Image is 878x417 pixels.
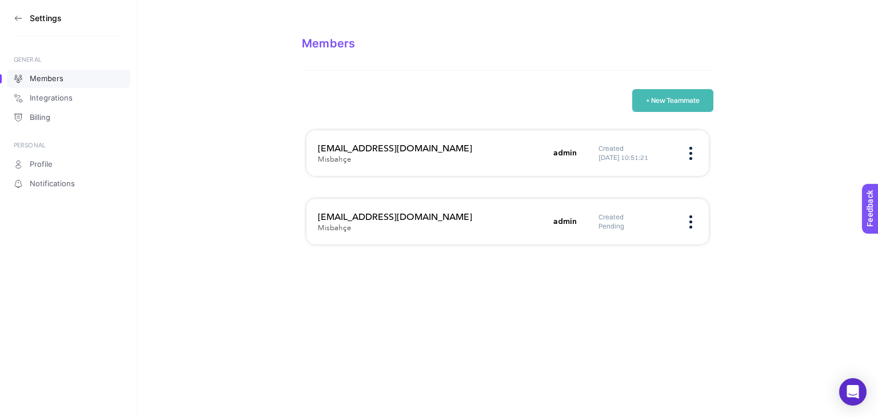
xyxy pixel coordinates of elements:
span: Notifications [30,179,75,189]
a: Notifications [7,175,130,193]
h5: [DATE] 10:51:21 [598,153,673,162]
h5: Pending [598,222,673,231]
a: Billing [7,109,130,127]
h3: [EMAIL_ADDRESS][DOMAIN_NAME] [318,210,546,224]
h5: Misbahçe [318,224,351,233]
h5: admin [553,147,577,159]
span: Feedback [7,3,43,13]
img: menu icon [689,147,692,160]
div: Open Intercom Messenger [839,378,867,406]
h3: [EMAIL_ADDRESS][DOMAIN_NAME] [318,142,546,155]
h6: Created [598,212,673,222]
button: + New Teammate [632,89,713,112]
div: PERSONAL [14,141,123,150]
div: Members [302,37,713,50]
span: Members [30,74,63,83]
a: Profile [7,155,130,174]
h6: Created [598,144,673,153]
a: Members [7,70,130,88]
div: GENERAL [14,55,123,64]
span: Profile [30,160,53,169]
h3: Settings [30,14,62,23]
span: Billing [30,113,50,122]
h5: Misbahçe [318,155,351,165]
span: Integrations [30,94,73,103]
a: Integrations [7,89,130,107]
h5: admin [553,216,577,227]
img: menu icon [689,215,692,228]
